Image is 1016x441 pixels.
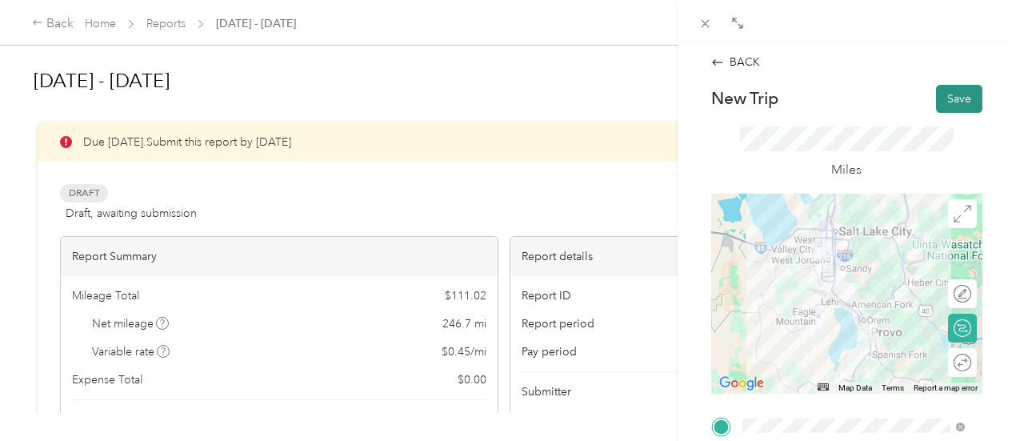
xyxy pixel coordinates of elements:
[926,351,1016,441] iframe: Everlance-gr Chat Button Frame
[831,160,862,180] p: Miles
[818,383,829,391] button: Keyboard shortcuts
[715,373,768,394] a: Open this area in Google Maps (opens a new window)
[711,54,760,70] div: BACK
[882,383,904,392] a: Terms (opens in new tab)
[715,373,768,394] img: Google
[914,383,978,392] a: Report a map error
[936,85,982,113] button: Save
[711,87,778,110] p: New Trip
[838,383,872,394] button: Map Data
